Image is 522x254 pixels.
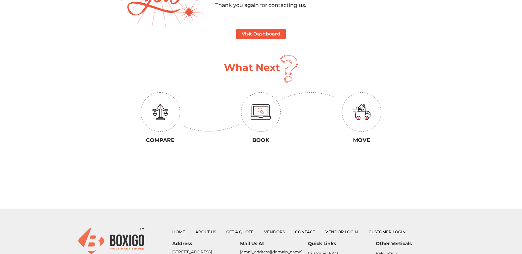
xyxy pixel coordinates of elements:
[172,241,240,246] h6: Address
[115,137,206,143] h3: Compare
[376,241,444,246] h6: Other Verticals
[295,229,315,234] a: Contact
[215,1,407,9] p: Thank you again for contacting us.
[316,137,407,143] h3: Move
[236,29,286,39] button: Visit Dashboard
[152,104,168,120] img: education
[281,92,340,100] img: down
[216,137,307,143] h3: Book
[369,229,406,234] a: Customer Login
[280,55,298,83] img: question
[141,92,180,132] img: circle
[264,229,285,234] a: Vendors
[325,229,358,234] a: Vendor Login
[352,104,371,120] img: move
[241,92,281,132] img: circle
[180,124,239,132] img: up
[172,229,185,234] a: Home
[195,229,216,234] a: About Us
[78,228,144,254] img: boxigo_logo_small
[240,241,308,246] h6: Mail Us At
[224,62,280,74] h1: What Next
[226,229,254,234] a: Get a Quote
[308,241,376,246] h6: Quick Links
[342,92,381,132] img: circle
[251,104,271,120] img: monitor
